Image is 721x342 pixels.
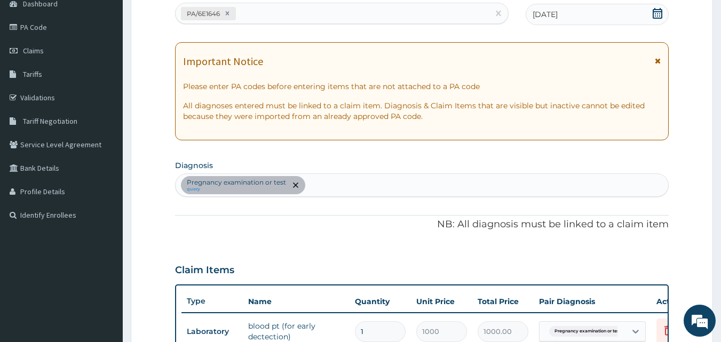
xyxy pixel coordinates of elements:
[23,116,77,126] span: Tariff Negotiation
[651,291,704,312] th: Actions
[175,5,201,31] div: Minimize live chat window
[187,187,286,192] small: query
[534,291,651,312] th: Pair Diagnosis
[175,218,669,232] p: NB: All diagnosis must be linked to a claim item
[350,291,411,312] th: Quantity
[20,53,43,80] img: d_794563401_company_1708531726252_794563401
[181,322,243,341] td: Laboratory
[549,326,626,337] span: Pregnancy examination or test
[243,291,350,312] th: Name
[5,228,203,266] textarea: Type your message and hit 'Enter'
[183,55,263,67] h1: Important Notice
[184,7,221,20] div: PA/6E1646
[183,100,661,122] p: All diagnoses entered must be linked to a claim item. Diagnosis & Claim Items that are visible bu...
[533,9,558,20] span: [DATE]
[175,160,213,171] label: Diagnosis
[175,265,234,276] h3: Claim Items
[23,46,44,55] span: Claims
[411,291,472,312] th: Unit Price
[291,180,300,190] span: remove selection option
[183,81,661,92] p: Please enter PA codes before entering items that are not attached to a PA code
[56,60,179,74] div: Chat with us now
[187,178,286,187] p: Pregnancy examination or test
[472,291,534,312] th: Total Price
[23,69,42,79] span: Tariffs
[181,291,243,311] th: Type
[62,103,147,211] span: We're online!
